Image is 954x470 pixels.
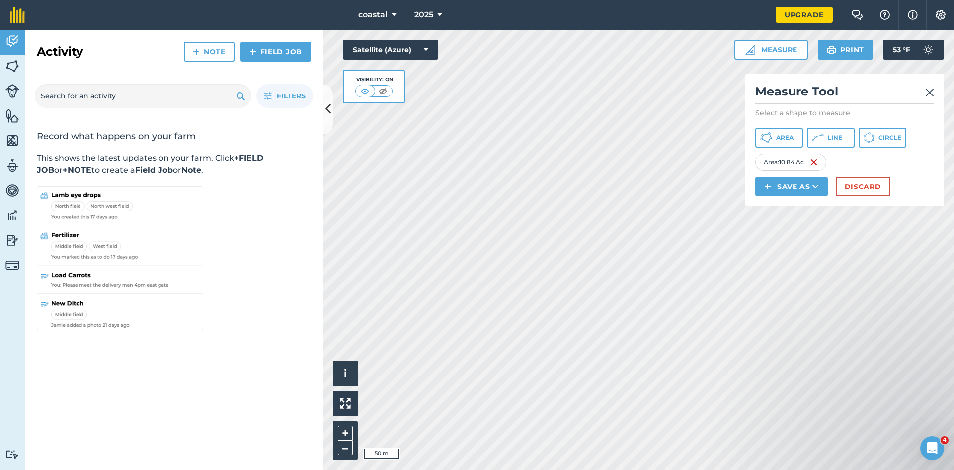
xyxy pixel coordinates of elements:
[755,154,826,171] div: Area : 10.84 Ac
[883,40,944,60] button: 53 °F
[249,46,256,58] img: svg+xml;base64,PHN2ZyB4bWxucz0iaHR0cDovL3d3dy53My5vcmcvMjAwMC9zdmciIHdpZHRoPSIxNCIgaGVpZ2h0PSIyNC...
[236,90,245,102] img: svg+xml;base64,PHN2ZyB4bWxucz0iaHR0cDovL3d3dy53My5vcmcvMjAwMC9zdmciIHdpZHRoPSIxOSIgaGVpZ2h0PSIyNC...
[37,130,311,142] h2: Record what happens on your farm
[5,258,19,272] img: svg+xml;base64,PD94bWwgdmVyc2lvbj0iMS4wIiBlbmNvZGluZz0idXRmLTgiPz4KPCEtLSBHZW5lcmF0b3I6IEFkb2JlIE...
[63,165,91,175] strong: +NOTE
[5,108,19,123] img: svg+xml;base64,PHN2ZyB4bWxucz0iaHR0cDovL3d3dy53My5vcmcvMjAwMC9zdmciIHdpZHRoPSI1NiIgaGVpZ2h0PSI2MC...
[745,45,755,55] img: Ruler icon
[920,436,944,460] iframe: Intercom live chat
[5,450,19,459] img: svg+xml;base64,PD94bWwgdmVyc2lvbj0iMS4wIiBlbmNvZGluZz0idXRmLTgiPz4KPCEtLSBHZW5lcmF0b3I6IEFkb2JlIE...
[5,34,19,49] img: svg+xml;base64,PD94bWwgdmVyc2lvbj0iMS4wIiBlbmNvZGluZz0idXRmLTgiPz4KPCEtLSBHZW5lcmF0b3I6IEFkb2JlIE...
[755,108,934,118] p: Select a shape to measure
[338,426,353,441] button: +
[764,181,771,192] img: svg+xml;base64,PHN2ZyB4bWxucz0iaHR0cDovL3d3dy53My5vcmcvMjAwMC9zdmciIHdpZHRoPSIxNCIgaGVpZ2h0PSIyNC...
[333,361,358,386] button: i
[37,152,311,176] p: This shows the latest updates on your farm. Click or to create a or .
[755,128,803,148] button: Area
[925,87,934,98] img: svg+xml;base64,PHN2ZyB4bWxucz0iaHR0cDovL3d3dy53My5vcmcvMjAwMC9zdmciIHdpZHRoPSIyMiIgaGVpZ2h0PSIzMC...
[859,128,906,148] button: Circle
[836,177,890,196] button: Discard
[35,84,251,108] input: Search for an activity
[340,398,351,409] img: Four arrows, one pointing top left, one top right, one bottom right and the last bottom left
[828,134,842,142] span: Line
[807,128,855,148] button: Line
[338,441,353,455] button: –
[343,40,438,60] button: Satellite (Azure)
[776,7,833,23] a: Upgrade
[358,9,388,21] span: coastal
[878,134,901,142] span: Circle
[879,10,891,20] img: A question mark icon
[414,9,433,21] span: 2025
[5,59,19,74] img: svg+xml;base64,PHN2ZyB4bWxucz0iaHR0cDovL3d3dy53My5vcmcvMjAwMC9zdmciIHdpZHRoPSI1NiIgaGVpZ2h0PSI2MC...
[359,86,371,96] img: svg+xml;base64,PHN2ZyB4bWxucz0iaHR0cDovL3d3dy53My5vcmcvMjAwMC9zdmciIHdpZHRoPSI1MCIgaGVpZ2h0PSI0MC...
[5,133,19,148] img: svg+xml;base64,PHN2ZyB4bWxucz0iaHR0cDovL3d3dy53My5vcmcvMjAwMC9zdmciIHdpZHRoPSI1NiIgaGVpZ2h0PSI2MC...
[851,10,863,20] img: Two speech bubbles overlapping with the left bubble in the forefront
[827,44,836,56] img: svg+xml;base64,PHN2ZyB4bWxucz0iaHR0cDovL3d3dy53My5vcmcvMjAwMC9zdmciIHdpZHRoPSIxOSIgaGVpZ2h0PSIyNC...
[5,84,19,98] img: svg+xml;base64,PD94bWwgdmVyc2lvbj0iMS4wIiBlbmNvZGluZz0idXRmLTgiPz4KPCEtLSBHZW5lcmF0b3I6IEFkb2JlIE...
[5,208,19,223] img: svg+xml;base64,PD94bWwgdmVyc2lvbj0iMS4wIiBlbmNvZGluZz0idXRmLTgiPz4KPCEtLSBHZW5lcmF0b3I6IEFkb2JlIE...
[10,7,25,23] img: fieldmargin Logo
[5,233,19,248] img: svg+xml;base64,PD94bWwgdmVyc2lvbj0iMS4wIiBlbmNvZGluZz0idXRmLTgiPz4KPCEtLSBHZW5lcmF0b3I6IEFkb2JlIE...
[734,40,808,60] button: Measure
[810,156,818,168] img: svg+xml;base64,PHN2ZyB4bWxucz0iaHR0cDovL3d3dy53My5vcmcvMjAwMC9zdmciIHdpZHRoPSIxNiIgaGVpZ2h0PSIyNC...
[256,84,313,108] button: Filters
[37,44,83,60] h2: Activity
[755,177,828,196] button: Save as
[818,40,874,60] button: Print
[5,183,19,198] img: svg+xml;base64,PD94bWwgdmVyc2lvbj0iMS4wIiBlbmNvZGluZz0idXRmLTgiPz4KPCEtLSBHZW5lcmF0b3I6IEFkb2JlIE...
[941,436,949,444] span: 4
[193,46,200,58] img: svg+xml;base64,PHN2ZyB4bWxucz0iaHR0cDovL3d3dy53My5vcmcvMjAwMC9zdmciIHdpZHRoPSIxNCIgaGVpZ2h0PSIyNC...
[918,40,938,60] img: svg+xml;base64,PD94bWwgdmVyc2lvbj0iMS4wIiBlbmNvZGluZz0idXRmLTgiPz4KPCEtLSBHZW5lcmF0b3I6IEFkb2JlIE...
[135,165,173,175] strong: Field Job
[5,158,19,173] img: svg+xml;base64,PD94bWwgdmVyc2lvbj0iMS4wIiBlbmNvZGluZz0idXRmLTgiPz4KPCEtLSBHZW5lcmF0b3I6IEFkb2JlIE...
[377,86,389,96] img: svg+xml;base64,PHN2ZyB4bWxucz0iaHR0cDovL3d3dy53My5vcmcvMjAwMC9zdmciIHdpZHRoPSI1MCIgaGVpZ2h0PSI0MC...
[184,42,235,62] a: Note
[277,91,306,101] span: Filters
[893,40,910,60] span: 53 ° F
[344,367,347,379] span: i
[776,134,794,142] span: Area
[181,165,201,175] strong: Note
[240,42,311,62] a: Field Job
[908,9,918,21] img: svg+xml;base64,PHN2ZyB4bWxucz0iaHR0cDovL3d3dy53My5vcmcvMjAwMC9zdmciIHdpZHRoPSIxNyIgaGVpZ2h0PSIxNy...
[355,76,393,84] div: Visibility: On
[755,84,934,104] h2: Measure Tool
[935,10,947,20] img: A cog icon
